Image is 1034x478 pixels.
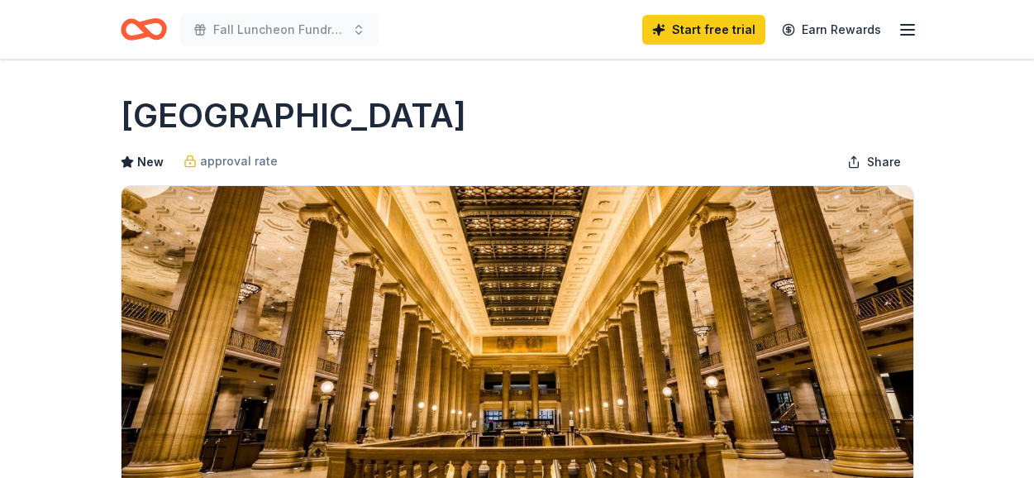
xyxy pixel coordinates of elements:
[867,152,901,172] span: Share
[121,93,466,139] h1: [GEOGRAPHIC_DATA]
[137,152,164,172] span: New
[121,10,167,49] a: Home
[772,15,891,45] a: Earn Rewards
[642,15,765,45] a: Start free trial
[213,20,345,40] span: Fall Luncheon Fundraiser
[180,13,379,46] button: Fall Luncheon Fundraiser
[183,151,278,171] a: approval rate
[834,146,914,179] button: Share
[200,151,278,171] span: approval rate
